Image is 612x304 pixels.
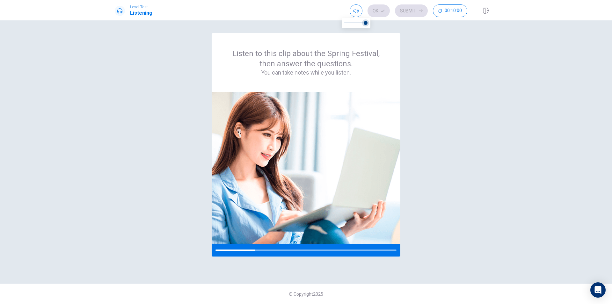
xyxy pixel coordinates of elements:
button: 00:10:00 [433,4,467,17]
img: passage image [212,92,400,244]
span: Level Test [130,5,152,9]
h1: Listening [130,9,152,17]
h4: You can take notes while you listen. [227,69,385,76]
span: 00:10:00 [445,8,462,13]
div: Open Intercom Messenger [590,282,606,298]
div: Listen to this clip about the Spring Festival, then answer the questions. [227,48,385,76]
span: © Copyright 2025 [289,292,323,297]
